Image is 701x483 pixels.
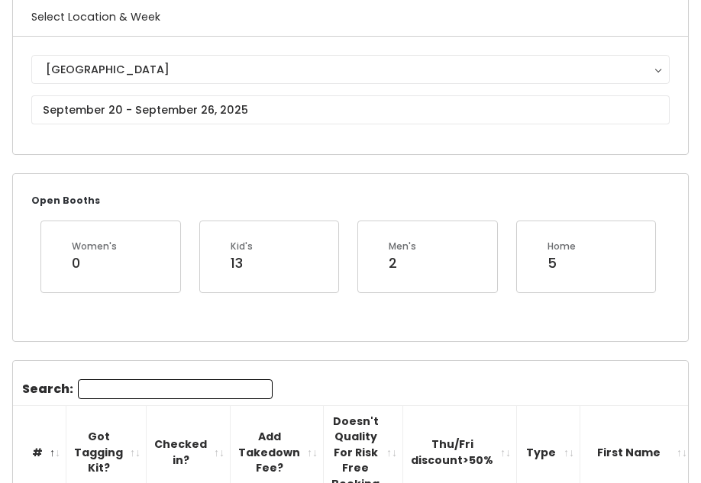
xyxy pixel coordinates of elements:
[31,194,100,207] small: Open Booths
[389,253,416,273] div: 2
[231,253,253,273] div: 13
[78,379,273,399] input: Search:
[31,55,670,84] button: [GEOGRAPHIC_DATA]
[548,253,576,273] div: 5
[548,240,576,253] div: Home
[389,240,416,253] div: Men's
[72,240,117,253] div: Women's
[31,95,670,124] input: September 20 - September 26, 2025
[22,379,273,399] label: Search:
[46,61,655,78] div: [GEOGRAPHIC_DATA]
[231,240,253,253] div: Kid's
[72,253,117,273] div: 0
